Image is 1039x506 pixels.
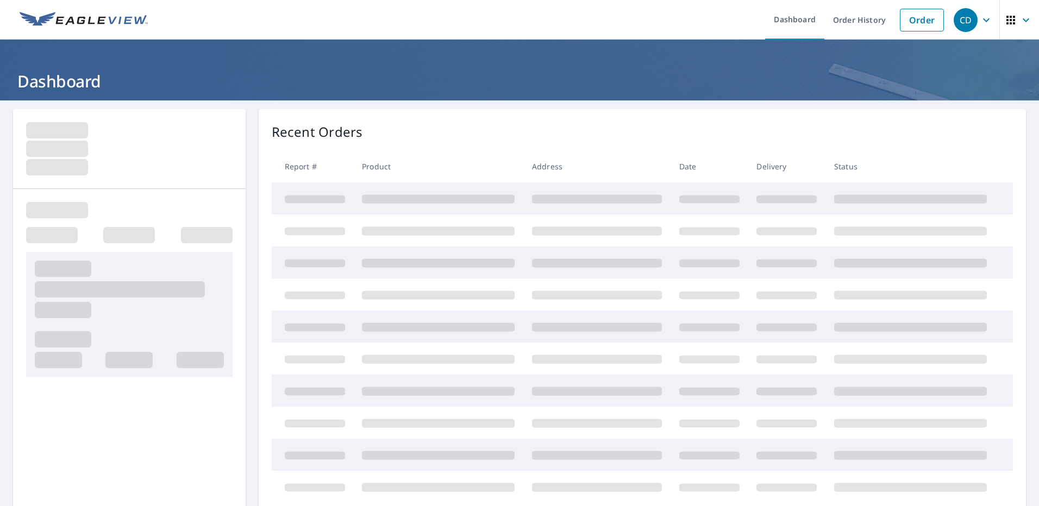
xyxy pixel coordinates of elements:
h1: Dashboard [13,70,1026,92]
a: Order [900,9,944,31]
th: Date [671,150,748,182]
th: Report # [272,150,354,182]
img: EV Logo [20,12,148,28]
th: Status [825,150,996,182]
div: CD [954,8,978,32]
th: Product [353,150,523,182]
th: Delivery [748,150,825,182]
p: Recent Orders [272,122,363,142]
th: Address [523,150,671,182]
